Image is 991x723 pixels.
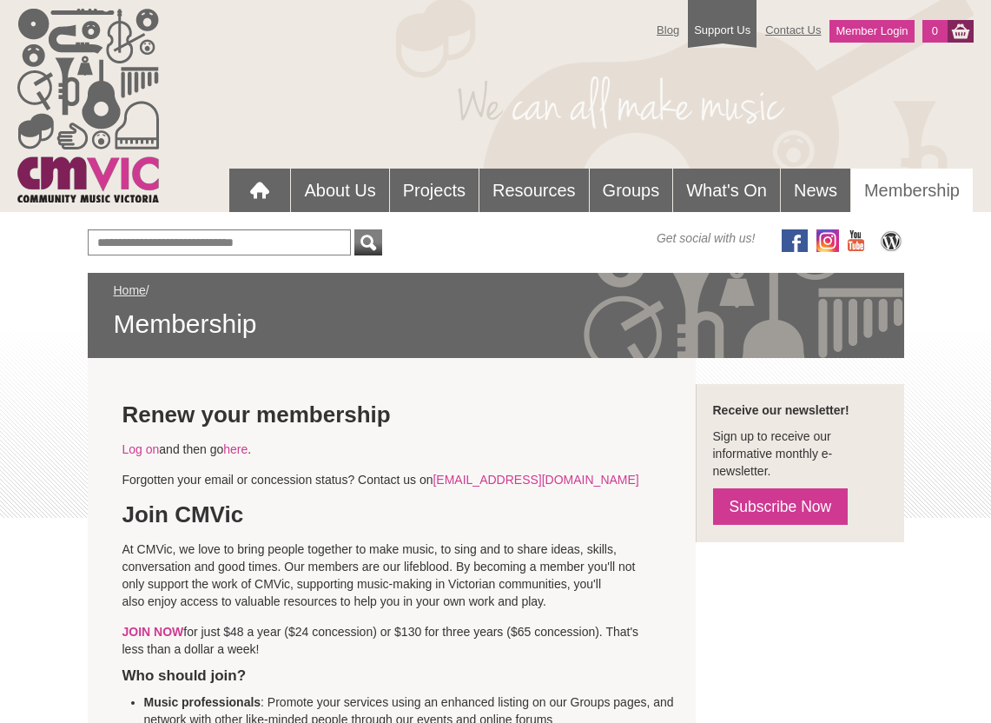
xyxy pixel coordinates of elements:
img: cmvic_logo.png [17,9,159,202]
a: [EMAIL_ADDRESS][DOMAIN_NAME] [433,473,638,487]
a: Home [114,283,146,297]
h2: Renew your membership [122,401,661,428]
a: Subscribe Now [713,488,849,525]
p: At CMVic, we love to bring people together to make music, to sing and to share ideas, skills, con... [122,541,661,610]
img: CMVic Blog [878,229,904,252]
img: icon-instagram.png [816,229,839,252]
p: Forgotten your email or concession status? Contact us on [122,471,661,488]
h2: Join CMVic [122,501,661,527]
a: About Us [291,169,388,212]
a: Groups [590,169,673,212]
p: Sign up to receive our informative monthly e-newsletter. [713,428,887,480]
a: Projects [390,169,479,212]
span: Membership [114,308,878,341]
a: Member Login [829,20,914,43]
span: Get social with us! [657,229,756,247]
div: / [114,282,878,341]
a: News [781,169,850,212]
strong: Receive our newsletter! [713,403,849,417]
a: Resources [479,169,589,212]
a: JOIN NOW [122,625,184,639]
a: Contact Us [756,15,829,45]
h4: Who should join? [122,667,661,685]
p: and then go . [122,441,661,458]
a: Log on [122,442,160,456]
a: 0 [922,20,948,43]
strong: Music professionals [144,695,261,709]
a: What's On [673,169,780,212]
a: Blog [648,15,688,45]
a: here [223,442,248,456]
a: Membership [851,169,973,213]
